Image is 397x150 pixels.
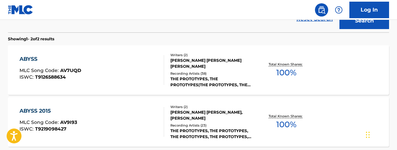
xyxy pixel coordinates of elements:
[318,6,326,14] img: search
[332,3,345,17] div: Help
[170,71,255,76] div: Recording Artists ( 38 )
[276,119,296,131] span: 100 %
[8,5,33,15] img: MLC Logo
[60,119,77,125] span: AV9I93
[8,45,389,95] a: ABYSSMLC Song Code:AV7UQDISWC:T9126588634Writers (2)[PERSON_NAME] [PERSON_NAME] [PERSON_NAME]Reco...
[8,97,389,147] a: ABYSS 2015MLC Song Code:AV9I93ISWC:T9219098427Writers (2)[PERSON_NAME] [PERSON_NAME], [PERSON_NAM...
[269,114,304,119] p: Total Known Shares:
[20,67,60,73] span: MLC Song Code :
[8,36,54,42] p: Showing 1 - 2 of 2 results
[20,119,60,125] span: MLC Song Code :
[20,55,81,63] div: ABYSS
[35,126,66,132] span: T9219098427
[170,53,255,57] div: Writers ( 2 )
[366,125,370,145] div: Drag
[335,6,343,14] img: help
[20,74,35,80] span: ISWC :
[349,2,389,18] a: Log In
[170,104,255,109] div: Writers ( 2 )
[276,67,296,79] span: 100 %
[35,74,66,80] span: T9126588634
[364,118,397,150] iframe: Chat Widget
[20,107,77,115] div: ABYSS 2015
[269,62,304,67] p: Total Known Shares:
[339,13,389,29] button: Search
[170,109,255,121] div: [PERSON_NAME] [PERSON_NAME], [PERSON_NAME]
[170,76,255,88] div: THE PROTOTYPES, THE PROTOTYPES|THE PROTOTYPES, THE PROTOTYPES, GABRIELKNOWSEVERYTHING, [PERSON_NA...
[60,67,81,73] span: AV7UQD
[170,128,255,140] div: THE PROTOTYPES, THE PROTOTYPES, THE PROTOTYPES, THE PROTOTYPES, THE PROTOTYPES
[20,126,35,132] span: ISWC :
[170,123,255,128] div: Recording Artists ( 23 )
[170,57,255,69] div: [PERSON_NAME] [PERSON_NAME] [PERSON_NAME]
[315,3,328,17] a: Public Search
